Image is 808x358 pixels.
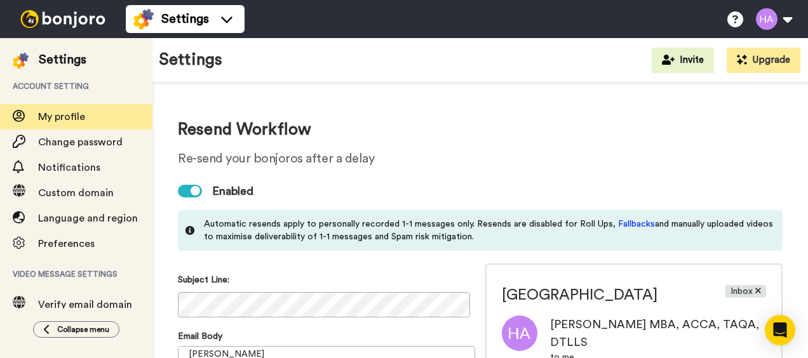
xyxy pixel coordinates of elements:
[178,152,783,166] h2: Re-send your bonjoros after a delay
[618,220,655,229] span: Fallbacks
[57,324,109,335] span: Collapse menu
[652,48,714,73] button: Invite
[38,137,123,147] span: Change password
[159,51,222,69] h1: Settings
[727,48,800,73] button: Upgrade
[38,213,138,223] span: Language and region
[161,10,209,28] span: Settings
[33,321,119,338] button: Collapse menu
[765,315,795,345] div: Open Intercom Messenger
[550,319,759,348] span: [PERSON_NAME] MBA, ACCA, TAQA, DTLLS
[178,274,229,286] label: Subject Line:
[725,285,766,298] span: Inbox
[178,121,783,139] h1: Resend Workflow
[38,239,95,249] span: Preferences
[178,330,222,343] label: Email Body
[204,218,775,243] span: Automatic resends apply to personally recorded 1-1 messages only. Resends are disabled for Roll U...
[38,188,114,198] span: Custom domain
[212,182,253,200] span: Enabled
[13,53,29,69] img: settings-colored.svg
[133,9,154,29] img: settings-colored.svg
[38,162,100,173] span: Notifications
[502,285,722,305] span: [GEOGRAPHIC_DATA]
[39,51,86,69] div: Settings
[38,300,132,310] span: Verify email domain
[38,112,85,122] span: My profile
[15,10,111,28] img: bj-logo-header-white.svg
[502,315,537,351] img: Haroon Ahmad MBA, ACCA, TAQA, DTLLS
